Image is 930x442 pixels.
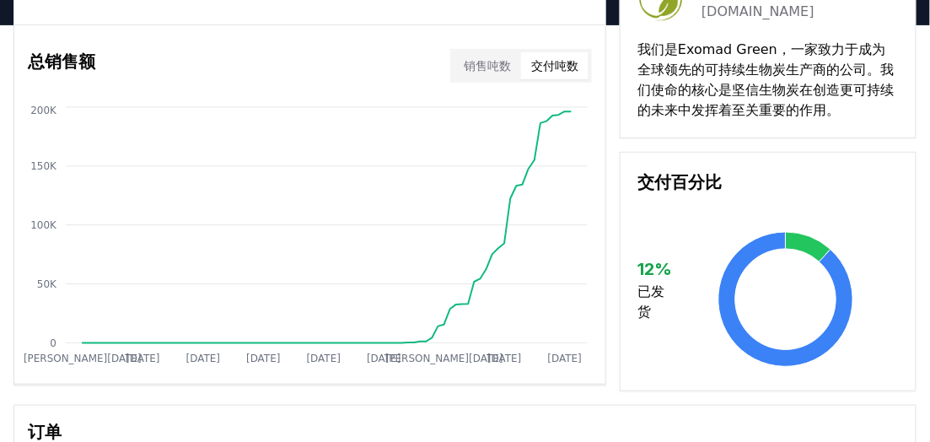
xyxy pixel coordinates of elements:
[654,259,672,279] font: %
[464,59,511,73] font: 销售吨数
[531,59,578,73] font: 交付吨数
[637,283,664,320] font: 已发货
[637,172,722,192] font: 交付百分比
[30,219,57,231] tspan: 100K
[367,353,400,364] tspan: [DATE]
[702,3,814,19] font: [DOMAIN_NAME]
[24,353,142,364] tspan: [PERSON_NAME][DATE]
[385,353,503,364] tspan: [PERSON_NAME][DATE]
[246,353,280,364] tspan: [DATE]
[28,422,62,442] font: 订单
[50,337,56,349] tspan: 0
[28,51,95,72] font: 总销售额
[30,160,57,172] tspan: 150K
[307,353,341,364] tspan: [DATE]
[637,41,894,118] font: 我们是Exomad Green，一家致力于成为全球领先的可持续生物炭生产商的公司。我们使命的核心是坚信生物炭在创造更可持续的未来中发挥着至关重要的作用。
[30,105,57,116] tspan: 200K
[487,353,521,364] tspan: [DATE]
[126,353,159,364] tspan: [DATE]
[186,353,220,364] tspan: [DATE]
[37,278,57,290] tspan: 50K
[702,2,814,22] a: [DOMAIN_NAME]
[637,259,654,279] font: 12
[548,353,582,364] tspan: [DATE]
